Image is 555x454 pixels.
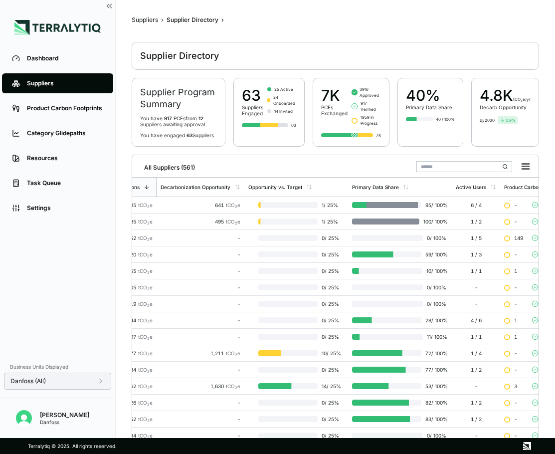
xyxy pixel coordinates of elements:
[242,104,263,116] div: Suppliers Engaged
[480,86,531,104] div: 4.8 K
[147,419,150,423] sub: 2
[423,284,448,290] span: 0 / 100 %
[138,301,153,307] span: tCO e
[12,406,36,430] button: Open user button
[514,416,517,422] span: -
[513,97,531,102] span: tCO₂e/yr
[421,317,448,323] span: 28 / 100 %
[161,416,240,422] div: -
[147,205,150,209] sub: 2
[167,16,218,24] div: Supplier Directory
[138,235,153,241] span: tCO e
[161,184,230,190] div: Decarbonization Opportunity
[423,301,448,307] span: 0 / 100 %
[456,334,496,340] div: 1 / 1
[456,219,496,225] div: 1 / 2
[147,254,150,258] sub: 2
[161,350,240,356] div: 1,211
[274,86,293,92] span: 25 Active
[318,251,344,257] span: 0 / 25 %
[198,115,203,121] span: 12
[235,221,237,226] sub: 2
[161,367,240,373] div: -
[136,160,195,172] div: All Suppliers (561)
[248,184,302,190] div: Opportunity vs. Target
[423,334,448,340] span: 11 / 100 %
[138,367,153,373] span: tCO e
[318,383,344,389] span: 14 / 25 %
[318,301,344,307] span: 0 / 25 %
[318,235,344,241] span: 0 / 25 %
[318,317,344,323] span: 0 / 25 %
[147,237,150,242] sub: 2
[226,202,240,208] span: tCO e
[147,336,150,341] sub: 2
[360,86,381,98] span: 3916 Approved
[421,400,448,406] span: 82 / 100 %
[161,433,240,439] div: -
[318,350,344,356] span: 10 / 25 %
[138,202,153,208] span: tCO e
[514,202,517,208] span: -
[514,367,517,373] span: -
[318,334,344,340] span: 0 / 25 %
[147,270,150,275] sub: 2
[376,132,381,138] div: 7K
[161,235,240,241] div: -
[318,400,344,406] span: 0 / 25 %
[514,251,517,257] span: -
[273,94,296,106] span: 24 Onboarded
[4,361,111,373] div: Business Units Displayed
[422,268,448,274] span: 10 / 100 %
[421,383,448,389] span: 53 / 100 %
[514,383,517,389] span: 3
[456,400,496,406] div: 1 / 2
[456,251,496,257] div: 1 / 3
[361,114,381,126] span: 1959 In Progress
[132,16,158,24] div: Suppliers
[352,184,399,190] div: Primary Data Share
[321,86,348,104] div: 7K
[456,433,496,439] div: -
[480,104,531,110] div: Decarb Opportunity
[514,433,517,439] span: -
[506,117,516,123] span: 0.9 %
[138,334,153,340] span: tCO e
[421,416,448,422] span: 83 / 100 %
[27,54,103,62] div: Dashboard
[138,383,153,389] span: tCO e
[138,251,153,257] span: tCO e
[27,154,103,162] div: Resources
[226,219,240,225] span: tCO e
[138,268,153,274] span: tCO e
[140,132,217,138] p: You have engaged Suppliers
[318,202,344,208] span: 1 / 25 %
[138,416,153,422] span: tCO e
[140,115,217,127] p: You have PCF s from Supplier s awaiting approval
[421,367,448,373] span: 77 / 100 %
[456,416,496,422] div: 1 / 2
[226,350,240,356] span: tCO e
[274,108,293,114] span: 14 Invited
[27,204,103,212] div: Settings
[514,301,517,307] span: -
[27,79,103,87] div: Suppliers
[318,416,344,422] span: 0 / 25 %
[235,386,237,390] sub: 2
[161,301,240,307] div: -
[480,117,495,123] div: by 2030
[318,367,344,373] span: 0 / 25 %
[226,383,240,389] span: tCO e
[514,317,517,323] span: 1
[456,268,496,274] div: 1 / 1
[456,184,486,190] div: Active Users
[406,104,452,110] div: Primary Data Share
[27,179,103,187] div: Task Queue
[138,219,153,225] span: tCO e
[161,334,240,340] div: -
[514,235,523,241] span: 149
[140,50,219,62] div: Supplier Directory
[27,104,103,112] div: Product Carbon Footprints
[147,221,150,226] sub: 2
[406,86,452,104] div: 40%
